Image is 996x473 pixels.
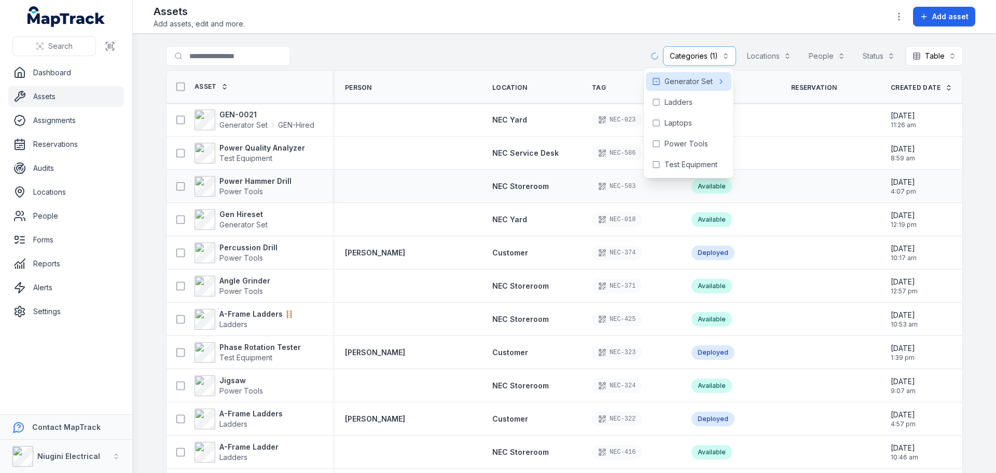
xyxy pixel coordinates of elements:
[891,84,941,92] span: Created Date
[665,159,717,170] span: Test Equipment
[219,287,263,295] span: Power Tools
[891,354,915,362] span: 1:39 pm
[891,387,916,395] span: 9:07 am
[891,443,918,453] span: [DATE]
[891,187,916,196] span: 4:07 pm
[791,84,837,92] span: Reservation
[740,46,798,66] button: Locations
[219,220,268,229] span: Generator Set
[219,143,305,153] strong: Power Quality Analyzer
[691,179,732,194] div: Available
[8,62,124,83] a: Dashboard
[8,229,124,250] a: Forms
[891,221,917,229] span: 12:19 pm
[802,46,852,66] button: People
[906,46,963,66] button: Table
[345,84,372,92] span: Person
[195,83,228,91] a: Asset
[691,412,735,426] div: Deployed
[345,248,405,258] a: [PERSON_NAME]
[8,277,124,298] a: Alerts
[891,210,917,229] time: 6/18/2025, 12:19:58 PM
[592,312,642,327] div: NEC-425
[592,345,642,360] div: NEC-323
[345,347,405,358] a: [PERSON_NAME]
[154,4,245,19] h2: Assets
[691,212,732,227] div: Available
[891,277,918,287] span: [DATE]
[891,210,917,221] span: [DATE]
[691,445,732,460] div: Available
[219,375,263,386] strong: Jigsaw
[691,379,732,393] div: Available
[12,36,96,56] button: Search
[195,375,263,396] a: JigsawPower Tools
[195,143,305,164] a: Power Quality AnalyzerTest Equipment
[492,414,528,423] span: Customer
[592,412,642,426] div: NEC-322
[592,279,642,293] div: NEC-371
[195,342,301,363] a: Phase Rotation TesterTest Equipment
[219,442,279,452] strong: A-Frame Ladder
[691,246,735,260] div: Deployed
[592,84,606,92] span: Tag
[492,447,549,457] a: NEC Storeroom
[492,248,528,258] a: Customer
[891,254,917,262] span: 10:17 am
[492,381,549,390] span: NEC Storeroom
[219,276,270,286] strong: Angle Grinder
[492,115,527,125] a: NEC Yard
[345,414,405,424] a: [PERSON_NAME]
[891,453,918,462] span: 10:46 am
[219,386,263,395] span: Power Tools
[8,253,124,274] a: Reports
[492,281,549,290] span: NEC Storeroom
[665,118,692,128] span: Laptops
[891,310,918,329] time: 5/12/2025, 10:53:50 AM
[492,182,549,191] span: NEC Storeroom
[592,212,642,227] div: NEC-018
[891,320,918,329] span: 10:53 am
[891,111,916,121] span: [DATE]
[891,376,916,395] time: 4/14/2025, 9:07:12 AM
[8,301,124,322] a: Settings
[891,410,916,420] span: [DATE]
[891,443,918,462] time: 3/26/2025, 10:46:08 AM
[891,111,916,129] time: 8/4/2025, 11:26:58 AM
[195,442,279,463] a: A-Frame LadderLadders
[891,287,918,295] span: 12:57 pm
[592,146,642,160] div: NEC-586
[195,83,217,91] span: Asset
[691,279,732,293] div: Available
[592,179,642,194] div: NEC-583
[48,41,73,51] span: Search
[891,343,915,354] span: [DATE]
[891,420,916,428] span: 4:57 pm
[891,177,916,196] time: 7/1/2025, 4:07:21 PM
[195,409,283,429] a: A-Frame LaddersLadders
[592,445,642,460] div: NEC-416
[8,182,124,202] a: Locations
[8,134,124,155] a: Reservations
[219,187,263,196] span: Power Tools
[891,144,915,163] time: 7/8/2025, 8:59:22 AM
[8,110,124,131] a: Assignments
[492,215,527,224] span: NEC Yard
[219,353,272,362] span: Test Equipment
[37,452,100,461] strong: Niugini Electrical
[856,46,902,66] button: Status
[891,343,915,362] time: 4/15/2025, 1:39:28 PM
[691,345,735,360] div: Deployed
[891,376,916,387] span: [DATE]
[219,420,247,428] span: Ladders
[492,348,528,357] span: Customer
[154,19,245,29] span: Add assets, edit and more.
[219,110,314,120] strong: GEN-0021
[592,246,642,260] div: NEC-374
[891,244,917,262] time: 5/26/2025, 10:17:52 AM
[492,347,528,358] a: Customer
[492,148,559,158] a: NEC Service Desk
